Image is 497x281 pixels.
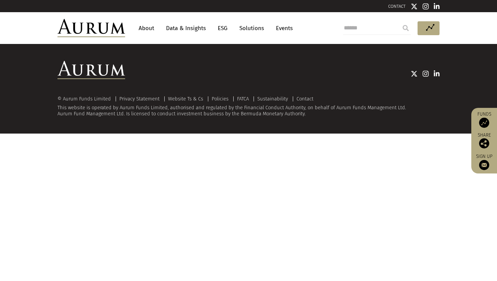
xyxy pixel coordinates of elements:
[57,96,440,117] div: This website is operated by Aurum Funds Limited, authorised and regulated by the Financial Conduc...
[168,96,203,102] a: Website Ts & Cs
[388,4,406,9] a: CONTACT
[57,61,125,79] img: Aurum Logo
[475,133,494,148] div: Share
[273,22,293,34] a: Events
[214,22,231,34] a: ESG
[119,96,160,102] a: Privacy Statement
[257,96,288,102] a: Sustainability
[236,22,267,34] a: Solutions
[423,70,429,77] img: Instagram icon
[57,19,125,37] img: Aurum
[479,118,489,128] img: Access Funds
[212,96,229,102] a: Policies
[411,70,418,77] img: Twitter icon
[135,22,158,34] a: About
[475,111,494,128] a: Funds
[411,3,418,10] img: Twitter icon
[434,70,440,77] img: Linkedin icon
[163,22,209,34] a: Data & Insights
[237,96,249,102] a: FATCA
[434,3,440,10] img: Linkedin icon
[423,3,429,10] img: Instagram icon
[297,96,313,102] a: Contact
[57,96,114,101] div: © Aurum Funds Limited
[399,21,412,35] input: Submit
